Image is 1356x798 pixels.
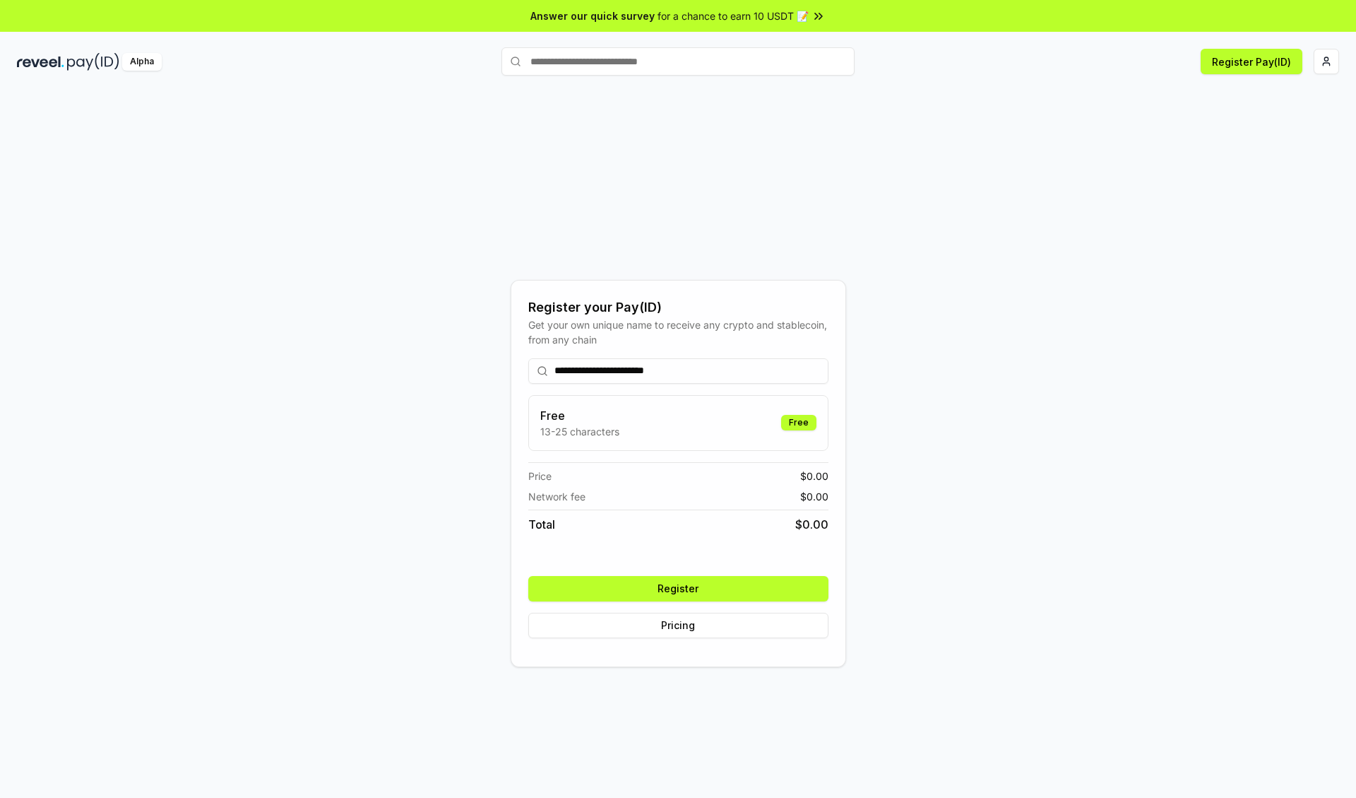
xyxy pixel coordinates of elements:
[781,415,816,430] div: Free
[528,489,585,504] span: Network fee
[17,53,64,71] img: reveel_dark
[800,469,828,483] span: $ 0.00
[540,407,619,424] h3: Free
[795,516,828,533] span: $ 0.00
[658,8,809,23] span: for a chance to earn 10 USDT 📝
[530,8,655,23] span: Answer our quick survey
[528,298,828,317] div: Register your Pay(ID)
[528,576,828,602] button: Register
[122,53,162,71] div: Alpha
[528,516,555,533] span: Total
[528,613,828,638] button: Pricing
[800,489,828,504] span: $ 0.00
[67,53,119,71] img: pay_id
[528,317,828,347] div: Get your own unique name to receive any crypto and stablecoin, from any chain
[1201,49,1302,74] button: Register Pay(ID)
[540,424,619,439] p: 13-25 characters
[528,469,552,483] span: Price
